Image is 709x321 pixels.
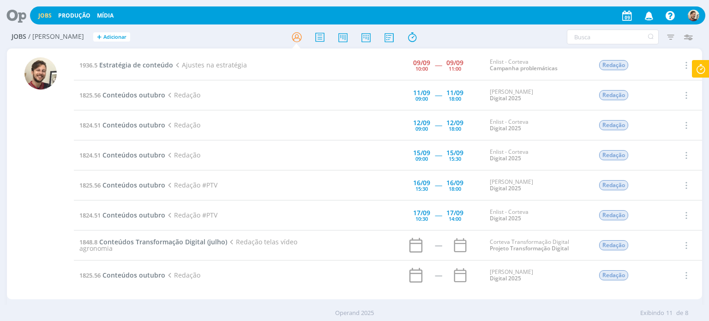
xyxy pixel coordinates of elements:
[165,151,200,159] span: Redação
[490,154,521,162] a: Digital 2025
[58,12,90,19] a: Produção
[599,120,628,130] span: Redação
[599,180,628,190] span: Redação
[99,61,173,69] span: Estratégia de conteúdo
[449,66,461,71] div: 11:00
[435,272,442,279] div: -----
[599,270,628,280] span: Redação
[38,12,52,19] a: Jobs
[413,60,430,66] div: 09/09
[599,240,628,250] span: Redação
[676,309,683,318] span: de
[102,91,165,99] span: Conteúdos outubro
[79,61,97,69] span: 1936.5
[490,209,585,222] div: Enlist - Corteva
[435,181,442,189] span: -----
[685,309,688,318] span: 8
[446,60,463,66] div: 09/09
[490,184,521,192] a: Digital 2025
[666,309,673,318] span: 11
[28,33,84,41] span: / [PERSON_NAME]
[93,32,130,42] button: +Adicionar
[449,126,461,131] div: 18:00
[599,90,628,100] span: Redação
[165,91,200,99] span: Redação
[79,181,101,189] span: 1825.56
[490,119,585,132] div: Enlist - Corteva
[490,59,585,72] div: Enlist - Corteva
[102,211,165,219] span: Conteúdos outubro
[413,120,430,126] div: 12/09
[79,121,101,129] span: 1824.51
[79,211,101,219] span: 1824.51
[173,61,246,69] span: Ajustes na estratégia
[79,91,101,99] span: 1825.56
[55,12,93,19] button: Produção
[79,181,165,189] a: 1825.56Conteúdos outubro
[415,126,428,131] div: 09:00
[599,210,628,220] span: Redação
[24,57,57,90] img: G
[79,61,173,69] a: 1936.5Estratégia de conteúdo
[97,12,114,19] a: Mídia
[79,211,165,219] a: 1824.51Conteúdos outubro
[599,150,628,160] span: Redação
[102,271,165,279] span: Conteúdos outubro
[79,238,97,246] span: 1848.8
[415,186,428,191] div: 15:30
[640,309,664,318] span: Exibindo
[490,64,558,72] a: Campanha problemáticas
[79,91,165,99] a: 1825.56Conteúdos outubro
[435,211,442,219] span: -----
[103,34,126,40] span: Adicionar
[490,244,569,252] a: Projeto Transformação Digital
[36,12,54,19] button: Jobs
[490,214,521,222] a: Digital 2025
[688,10,699,21] img: G
[490,124,521,132] a: Digital 2025
[446,90,463,96] div: 11/09
[413,180,430,186] div: 16/09
[415,216,428,221] div: 10:30
[99,237,227,246] span: Conteúdos Transformação Digital (julho)
[449,186,461,191] div: 18:00
[446,180,463,186] div: 16/09
[102,151,165,159] span: Conteúdos outubro
[435,61,442,69] span: -----
[490,149,585,162] div: Enlist - Corteva
[79,271,165,279] a: 1825.56Conteúdos outubro
[413,210,430,216] div: 17/09
[79,237,227,246] a: 1848.8Conteúdos Transformação Digital (julho)
[435,242,442,248] div: -----
[435,91,442,99] span: -----
[413,150,430,156] div: 15/09
[102,181,165,189] span: Conteúdos outubro
[687,7,700,24] button: G
[490,239,585,252] div: Corteva Transformação Digital
[165,121,200,129] span: Redação
[435,121,442,129] span: -----
[446,150,463,156] div: 15/09
[79,237,297,253] span: Redação telas vídeo agronomia
[446,120,463,126] div: 12/09
[490,269,585,282] div: [PERSON_NAME]
[79,151,165,159] a: 1824.51Conteúdos outubro
[97,32,102,42] span: +
[490,94,521,102] a: Digital 2025
[446,210,463,216] div: 17/09
[490,89,585,102] div: [PERSON_NAME]
[94,12,116,19] button: Mídia
[490,274,521,282] a: Digital 2025
[435,151,442,159] span: -----
[490,179,585,192] div: [PERSON_NAME]
[599,60,628,70] span: Redação
[449,156,461,161] div: 15:30
[165,211,217,219] span: Redação #PTV
[415,66,428,71] div: 10:00
[79,271,101,279] span: 1825.56
[449,216,461,221] div: 14:00
[79,121,165,129] a: 1824.51Conteúdos outubro
[413,90,430,96] div: 11/09
[449,96,461,101] div: 18:00
[79,151,101,159] span: 1824.51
